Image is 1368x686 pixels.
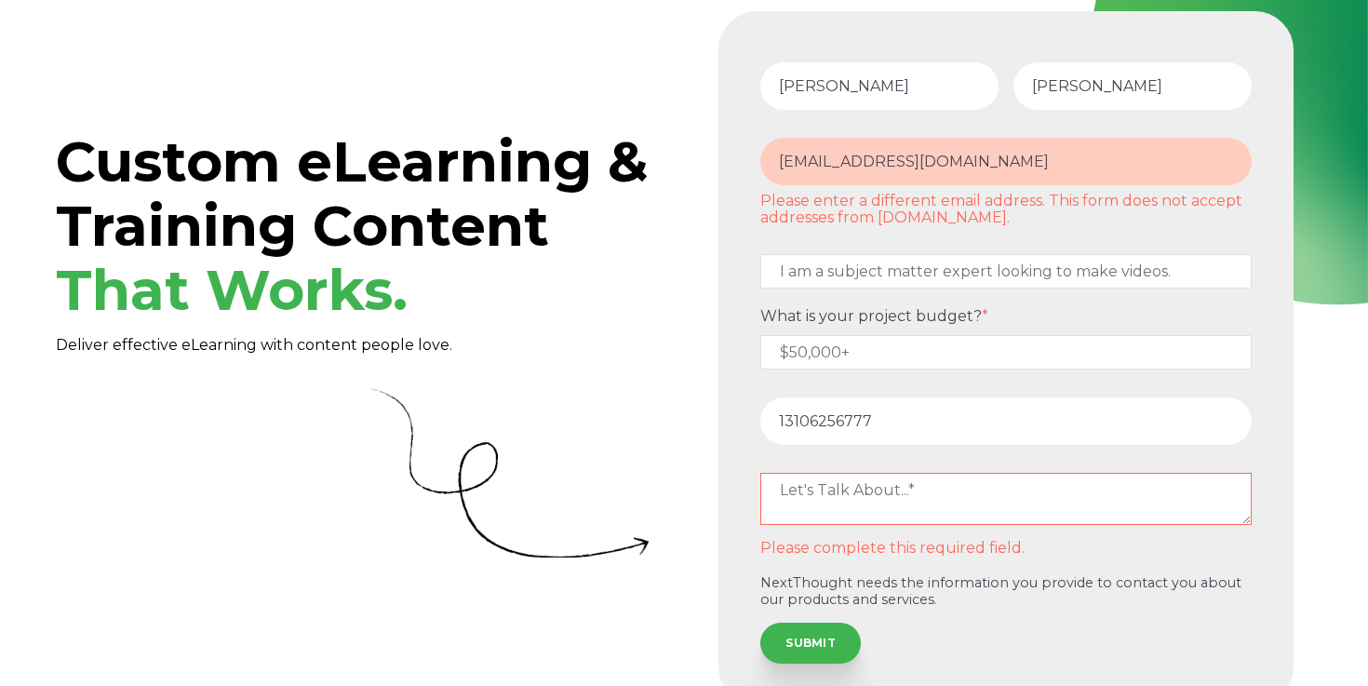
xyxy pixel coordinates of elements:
[1013,62,1252,110] input: Last Name*
[760,62,999,110] input: First Name*
[760,575,1252,608] p: NextThought needs the information you provide to contact you about our products and services.
[760,138,1252,185] input: Email Address*
[760,193,1252,226] label: Please enter a different email address. This form does not accept addresses from [DOMAIN_NAME].
[760,623,861,664] input: SUBMIT
[760,307,982,325] span: What is your project budget?
[760,540,1252,557] label: Please complete this required field.
[56,336,452,354] span: Deliver effective eLearning with content people love.
[56,256,408,324] span: That Works.
[760,397,1252,445] input: Phone number*
[369,387,649,558] img: Curly Arrow
[56,128,648,324] span: Custom eLearning & Training Content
